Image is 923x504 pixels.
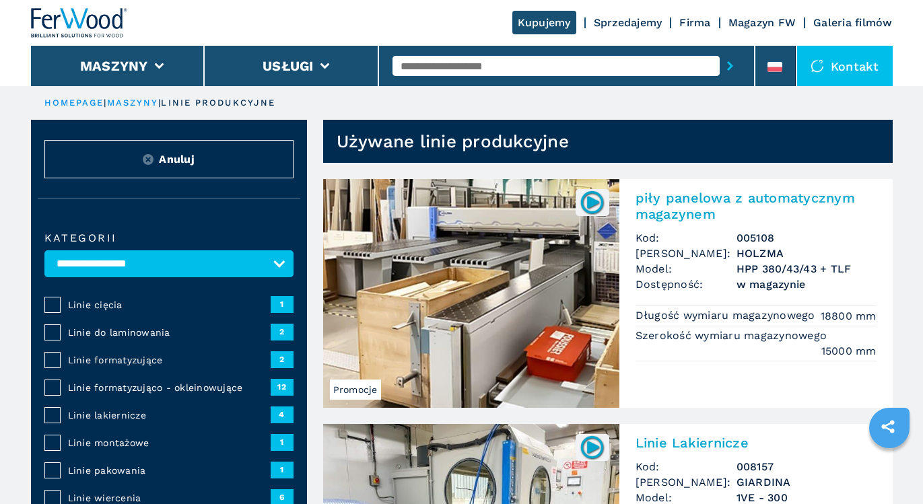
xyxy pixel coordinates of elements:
p: linie produkcyjne [161,97,275,109]
button: Usługi [263,58,314,74]
a: piły panelowa z automatycznym magazynem HOLZMA HPP 380/43/43 + TLFPromocje005108piły panelowa z a... [323,179,893,408]
p: Szerokość wymiaru magazynowego [636,328,831,343]
span: Anuluj [159,151,195,167]
span: Linie do laminowania [68,326,271,339]
span: 12 [271,379,294,395]
img: piły panelowa z automatycznym magazynem HOLZMA HPP 380/43/43 + TLF [323,179,619,408]
span: | [158,98,161,108]
a: sharethis [871,410,905,443]
h1: Używane linie produkcyjne [337,131,569,152]
span: 1 [271,462,294,478]
span: 2 [271,324,294,340]
h3: HOLZMA [737,246,877,261]
a: Galeria filmów [813,16,893,29]
span: Linie lakiernicze [68,408,271,422]
button: Maszyny [80,58,148,74]
a: Magazyn FW [728,16,796,29]
span: Kod: [636,230,737,246]
span: [PERSON_NAME]: [636,474,737,490]
em: 15000 mm [821,343,877,359]
span: 1 [271,434,294,450]
button: submit-button [720,50,741,81]
span: Linie formatyzująco - okleinowujące [68,381,271,394]
div: Kontakt [797,46,893,86]
h3: GIARDINA [737,474,877,490]
span: 4 [271,406,294,423]
span: | [104,98,106,108]
h3: HPP 380/43/43 + TLF [737,261,877,277]
span: Linie montażowe [68,436,271,449]
img: 008157 [579,434,605,460]
span: Linie cięcia [68,298,271,312]
span: Model: [636,261,737,277]
button: ResetAnuluj [44,140,294,178]
span: [PERSON_NAME]: [636,246,737,261]
h3: 005108 [737,230,877,246]
span: Kod: [636,459,737,474]
iframe: Chat [866,443,913,494]
img: Kontakt [811,59,824,73]
h2: Linie Lakiernicze [636,435,877,451]
h3: 008157 [737,459,877,474]
span: w magazynie [737,277,877,292]
span: Promocje [330,380,381,400]
span: Linie formatyzujące [68,353,271,367]
img: Reset [143,154,153,165]
em: 18800 mm [821,308,877,324]
a: Sprzedajemy [594,16,662,29]
span: 1 [271,296,294,312]
img: Ferwood [31,8,128,38]
label: kategorii [44,233,294,244]
span: 2 [271,351,294,367]
p: Długość wymiaru magazynowego [636,308,819,323]
h2: piły panelowa z automatycznym magazynem [636,190,877,222]
a: Firma [679,16,710,29]
a: HOMEPAGE [44,98,104,108]
a: maszyny [107,98,159,108]
span: Dostępność: [636,277,737,292]
span: Linie pakowania [68,464,271,477]
a: Kupujemy [512,11,576,34]
img: 005108 [579,189,605,215]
